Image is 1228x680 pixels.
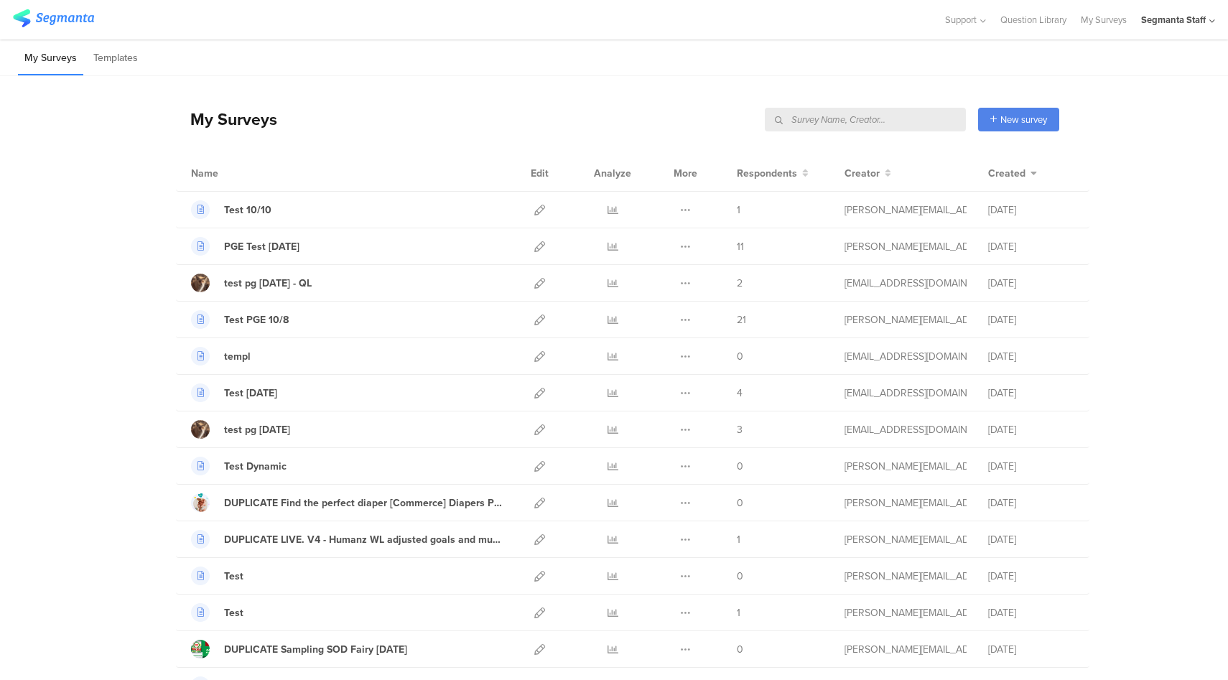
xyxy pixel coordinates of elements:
[191,457,287,475] a: Test Dynamic
[737,569,743,584] span: 0
[524,155,555,191] div: Edit
[845,166,880,181] span: Creator
[1000,113,1047,126] span: New survey
[845,422,967,437] div: eliran@segmanta.com
[845,495,967,511] div: riel@segmanta.com
[737,312,746,327] span: 21
[191,420,290,439] a: test pg [DATE]
[845,202,967,218] div: raymund@segmanta.com
[224,349,251,364] div: templ
[737,202,740,218] span: 1
[737,642,743,657] span: 0
[945,13,977,27] span: Support
[988,495,1074,511] div: [DATE]
[988,642,1074,657] div: [DATE]
[845,166,891,181] button: Creator
[191,530,503,549] a: DUPLICATE LIVE. V4 - Humanz WL adjusted goals and multi paddle BSOD LP ua6eed
[845,239,967,254] div: riel@segmanta.com
[988,349,1074,364] div: [DATE]
[224,495,503,511] div: DUPLICATE Find the perfect diaper [Commerce] Diapers Product Recommender
[191,237,299,256] a: PGE Test [DATE]
[988,386,1074,401] div: [DATE]
[737,166,797,181] span: Respondents
[988,569,1074,584] div: [DATE]
[670,155,701,191] div: More
[224,386,277,401] div: Test 10.08.25
[737,166,809,181] button: Respondents
[191,347,251,365] a: templ
[737,276,743,291] span: 2
[988,202,1074,218] div: [DATE]
[737,532,740,547] span: 1
[765,108,966,131] input: Survey Name, Creator...
[845,276,967,291] div: eliran@segmanta.com
[224,422,290,437] div: test pg 8oct 25
[591,155,634,191] div: Analyze
[191,603,243,622] a: Test
[87,42,144,75] li: Templates
[224,605,243,620] div: Test
[224,569,243,584] div: Test
[176,107,277,131] div: My Surveys
[191,493,503,512] a: DUPLICATE Find the perfect diaper [Commerce] Diapers Product Recommender
[737,495,743,511] span: 0
[224,532,503,547] div: DUPLICATE LIVE. V4 - Humanz WL adjusted goals and multi paddle BSOD LP ua6eed
[988,276,1074,291] div: [DATE]
[13,9,94,27] img: segmanta logo
[845,349,967,364] div: eliran@segmanta.com
[988,239,1074,254] div: [DATE]
[191,166,277,181] div: Name
[845,569,967,584] div: riel@segmanta.com
[18,42,83,75] li: My Surveys
[191,567,243,585] a: Test
[224,312,289,327] div: Test PGE 10/8
[988,166,1025,181] span: Created
[737,239,744,254] span: 11
[845,386,967,401] div: channelle@segmanta.com
[988,166,1037,181] button: Created
[845,532,967,547] div: riel@segmanta.com
[191,383,277,402] a: Test [DATE]
[224,459,287,474] div: Test Dynamic
[988,422,1074,437] div: [DATE]
[191,310,289,329] a: Test PGE 10/8
[737,605,740,620] span: 1
[737,386,743,401] span: 4
[1141,13,1206,27] div: Segmanta Staff
[224,202,271,218] div: Test 10/10
[191,640,407,658] a: DUPLICATE Sampling SOD Fairy [DATE]
[224,276,312,291] div: test pg 8oct25 - QL
[845,642,967,657] div: raymund@segmanta.com
[845,312,967,327] div: raymund@segmanta.com
[191,274,312,292] a: test pg [DATE] - QL
[988,605,1074,620] div: [DATE]
[224,642,407,657] div: DUPLICATE Sampling SOD Fairy Aug'25
[988,459,1074,474] div: [DATE]
[845,605,967,620] div: raymund@segmanta.com
[737,422,743,437] span: 3
[845,459,967,474] div: raymund@segmanta.com
[988,532,1074,547] div: [DATE]
[224,239,299,254] div: PGE Test 10.08.25
[988,312,1074,327] div: [DATE]
[191,200,271,219] a: Test 10/10
[737,349,743,364] span: 0
[737,459,743,474] span: 0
